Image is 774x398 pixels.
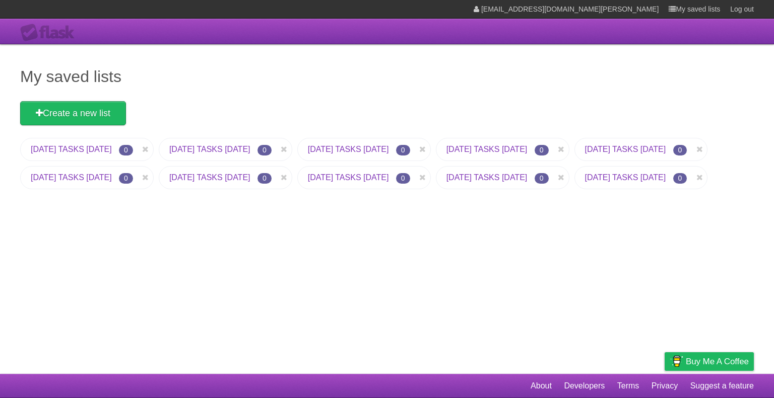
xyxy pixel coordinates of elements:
[617,376,639,395] a: Terms
[690,376,754,395] a: Suggest a feature
[396,173,410,184] span: 0
[446,173,528,182] a: [DATE] TASKS [DATE]
[446,145,528,153] a: [DATE] TASKS [DATE]
[585,145,666,153] a: [DATE] TASKS [DATE]
[308,145,389,153] a: [DATE] TASKS [DATE]
[20,64,754,89] h1: My saved lists
[665,352,754,371] a: Buy me a coffee
[257,173,272,184] span: 0
[20,24,81,42] div: Flask
[535,173,549,184] span: 0
[673,173,687,184] span: 0
[585,173,666,182] a: [DATE] TASKS [DATE]
[169,173,250,182] a: [DATE] TASKS [DATE]
[686,353,749,370] span: Buy me a coffee
[31,173,112,182] a: [DATE] TASKS [DATE]
[396,145,410,155] span: 0
[564,376,605,395] a: Developers
[670,353,683,370] img: Buy me a coffee
[169,145,250,153] a: [DATE] TASKS [DATE]
[119,145,133,155] span: 0
[308,173,389,182] a: [DATE] TASKS [DATE]
[31,145,112,153] a: [DATE] TASKS [DATE]
[119,173,133,184] span: 0
[652,376,678,395] a: Privacy
[20,101,126,125] a: Create a new list
[531,376,552,395] a: About
[673,145,687,155] span: 0
[257,145,272,155] span: 0
[535,145,549,155] span: 0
